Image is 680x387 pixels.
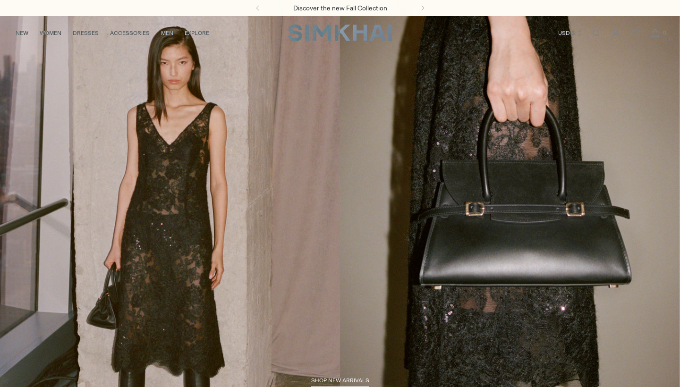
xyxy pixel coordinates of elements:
a: shop new arrivals [311,377,369,387]
a: EXPLORE [185,23,209,43]
a: ACCESSORIES [110,23,150,43]
a: MEN [161,23,173,43]
a: Wishlist [626,24,645,42]
a: DRESSES [73,23,99,43]
a: Open search modal [586,24,605,42]
span: 0 [660,28,669,37]
a: Discover the new Fall Collection [293,4,387,12]
a: NEW [16,23,28,43]
a: WOMEN [40,23,61,43]
span: shop new arrivals [311,377,369,384]
a: Go to the account page [606,24,625,42]
button: USD $ [558,23,583,43]
a: Open cart modal [646,24,665,42]
a: SIMKHAI [288,24,392,42]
